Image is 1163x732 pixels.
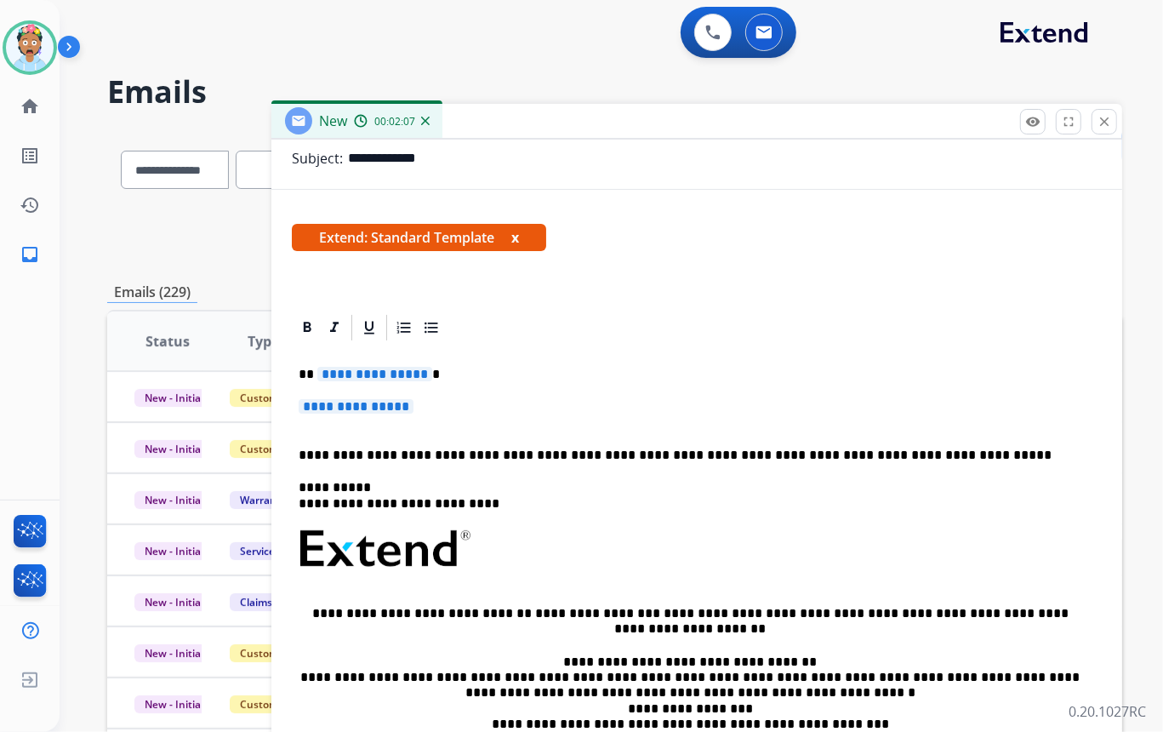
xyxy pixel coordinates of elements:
[374,115,415,129] span: 00:02:07
[134,389,214,407] span: New - Initial
[292,148,343,169] p: Subject:
[230,440,340,458] span: Customer Support
[20,244,40,265] mat-icon: inbox
[1097,114,1112,129] mat-icon: close
[319,112,347,130] span: New
[294,315,320,340] div: Bold
[134,593,214,611] span: New - Initial
[322,315,347,340] div: Italic
[134,644,214,662] span: New - Initial
[248,331,279,352] span: Type
[134,440,214,458] span: New - Initial
[230,389,340,407] span: Customer Support
[107,282,197,303] p: Emails (229)
[20,195,40,215] mat-icon: history
[1069,701,1146,722] p: 0.20.1027RC
[511,227,519,248] button: x
[20,146,40,166] mat-icon: list_alt
[230,644,340,662] span: Customer Support
[1025,114,1040,129] mat-icon: remove_red_eye
[134,695,214,713] span: New - Initial
[230,593,346,611] span: Claims Adjudication
[134,542,214,560] span: New - Initial
[134,491,214,509] span: New - Initial
[419,315,444,340] div: Bullet List
[145,331,190,352] span: Status
[292,224,546,251] span: Extend: Standard Template
[20,96,40,117] mat-icon: home
[230,542,327,560] span: Service Support
[230,695,340,713] span: Customer Support
[391,315,417,340] div: Ordered List
[230,491,317,509] span: Warranty Ops
[1061,114,1076,129] mat-icon: fullscreen
[107,75,1122,109] h2: Emails
[6,24,54,71] img: avatar
[356,315,382,340] div: Underline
